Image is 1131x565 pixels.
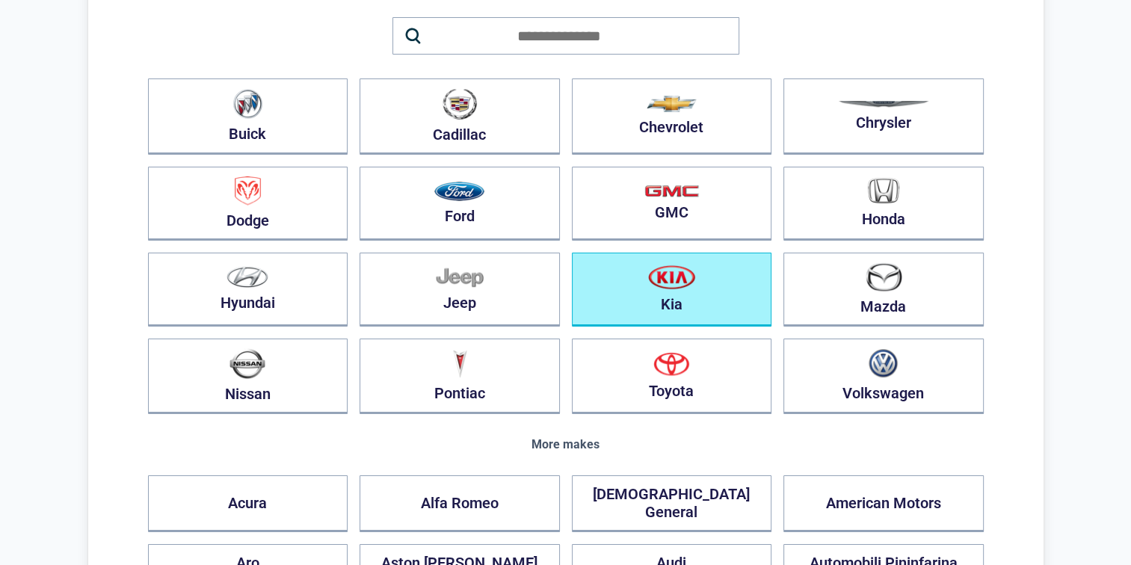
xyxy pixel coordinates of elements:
[148,253,348,327] button: Hyundai
[148,339,348,414] button: Nissan
[572,253,772,327] button: Kia
[783,339,984,414] button: Volkswagen
[360,253,560,327] button: Jeep
[148,438,984,451] div: More makes
[360,475,560,532] button: Alfa Romeo
[360,167,560,241] button: Ford
[572,475,772,532] button: [DEMOGRAPHIC_DATA] General
[572,167,772,241] button: GMC
[148,167,348,241] button: Dodge
[572,78,772,155] button: Chevrolet
[572,339,772,414] button: Toyota
[783,253,984,327] button: Mazda
[360,339,560,414] button: Pontiac
[360,78,560,155] button: Cadillac
[783,167,984,241] button: Honda
[783,78,984,155] button: Chrysler
[148,475,348,532] button: Acura
[148,78,348,155] button: Buick
[783,475,984,532] button: American Motors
